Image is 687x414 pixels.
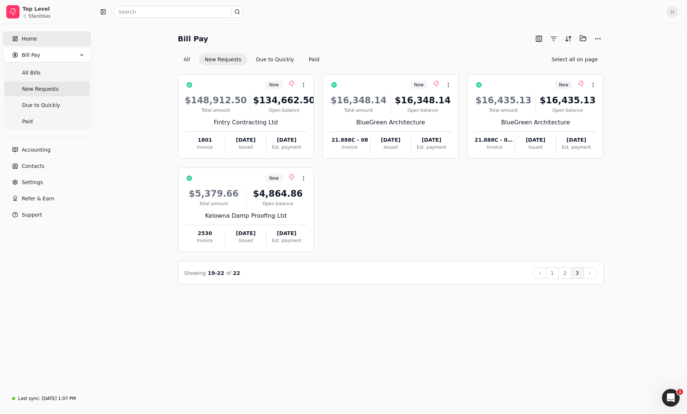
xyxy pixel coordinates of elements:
[18,395,40,402] div: Last sync:
[4,114,90,129] a: Paid
[185,107,247,114] div: Total amount
[226,270,231,276] span: of
[185,144,225,151] div: Invoice
[677,389,683,395] span: 1
[22,35,37,43] span: Home
[22,118,33,125] span: Paid
[185,200,243,207] div: Total amount
[556,144,596,151] div: Est. payment
[3,175,91,190] a: Settings
[185,237,225,244] div: Invoice
[185,94,247,107] div: $148,912.50
[249,187,307,200] div: $4,864.86
[3,31,91,46] a: Home
[4,82,90,96] a: New Requests
[253,94,315,107] div: $134,662.50
[394,94,452,107] div: $16,348.14
[3,142,91,157] a: Accounting
[474,136,515,144] div: 21.888C - 09R
[559,82,568,88] span: New
[666,6,678,18] button: H
[178,33,208,45] h2: Bill Pay
[539,107,596,114] div: Open balance
[474,118,596,127] div: BlueGreen Architecture
[411,144,452,151] div: Est. payment
[22,195,55,203] span: Refer & Earn
[22,69,41,77] span: All Bills
[185,118,307,127] div: Fintry Contracting Ltd
[249,200,307,207] div: Open balance
[558,267,571,279] button: 2
[562,33,574,45] button: Sort
[22,85,59,93] span: New Requests
[269,82,279,88] span: New
[330,136,370,144] div: 21.888C - 08
[330,118,452,127] div: BlueGreen Architecture
[474,144,515,151] div: Invoice
[474,94,532,107] div: $16,435.13
[22,162,45,170] span: Contacts
[571,267,584,279] button: 3
[266,144,306,151] div: Est. payment
[185,211,307,220] div: Kelowna Damp Proofing Ltd
[253,107,315,114] div: Open balance
[22,101,60,109] span: Due to Quickly
[4,98,90,113] a: Due to Quickly
[592,33,604,45] button: More
[185,187,243,200] div: $5,379.66
[225,230,266,237] div: [DATE]
[185,230,225,237] div: 2530
[225,136,266,144] div: [DATE]
[22,51,40,59] span: Bill Pay
[515,144,556,151] div: Issued
[178,54,196,65] button: All
[3,207,91,222] button: Support
[225,237,266,244] div: Issued
[22,146,50,154] span: Accounting
[225,144,266,151] div: Issued
[515,136,556,144] div: [DATE]
[474,107,532,114] div: Total amount
[266,230,306,237] div: [DATE]
[22,179,43,186] span: Settings
[266,136,306,144] div: [DATE]
[370,136,411,144] div: [DATE]
[556,136,596,144] div: [DATE]
[662,389,680,407] iframe: Intercom live chat
[414,82,424,88] span: New
[539,94,596,107] div: $16,435.13
[330,107,388,114] div: Total amount
[266,237,306,244] div: Est. payment
[3,191,91,206] button: Refer & Earn
[370,144,411,151] div: Issued
[199,54,247,65] button: New Requests
[546,267,559,279] button: 1
[28,14,50,18] div: 55 entities
[3,159,91,173] a: Contacts
[42,395,76,402] div: [DATE] 1:07 PM
[330,144,370,151] div: Invoice
[303,54,325,65] button: Paid
[546,54,603,65] button: Select all on page
[113,6,243,18] input: Search
[22,211,42,219] span: Support
[411,136,452,144] div: [DATE]
[185,136,225,144] div: 1801
[3,392,91,405] a: Last sync:[DATE] 1:07 PM
[577,32,589,44] button: Batch (0)
[3,48,91,62] button: Bill Pay
[22,5,88,13] div: Top Level
[184,270,206,276] span: Showing
[394,107,452,114] div: Open balance
[4,65,90,80] a: All Bills
[208,270,224,276] span: 19 - 22
[233,270,240,276] span: 22
[178,54,326,65] div: Invoice filter options
[330,94,388,107] div: $16,348.14
[269,175,279,182] span: New
[250,54,300,65] button: Due to Quickly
